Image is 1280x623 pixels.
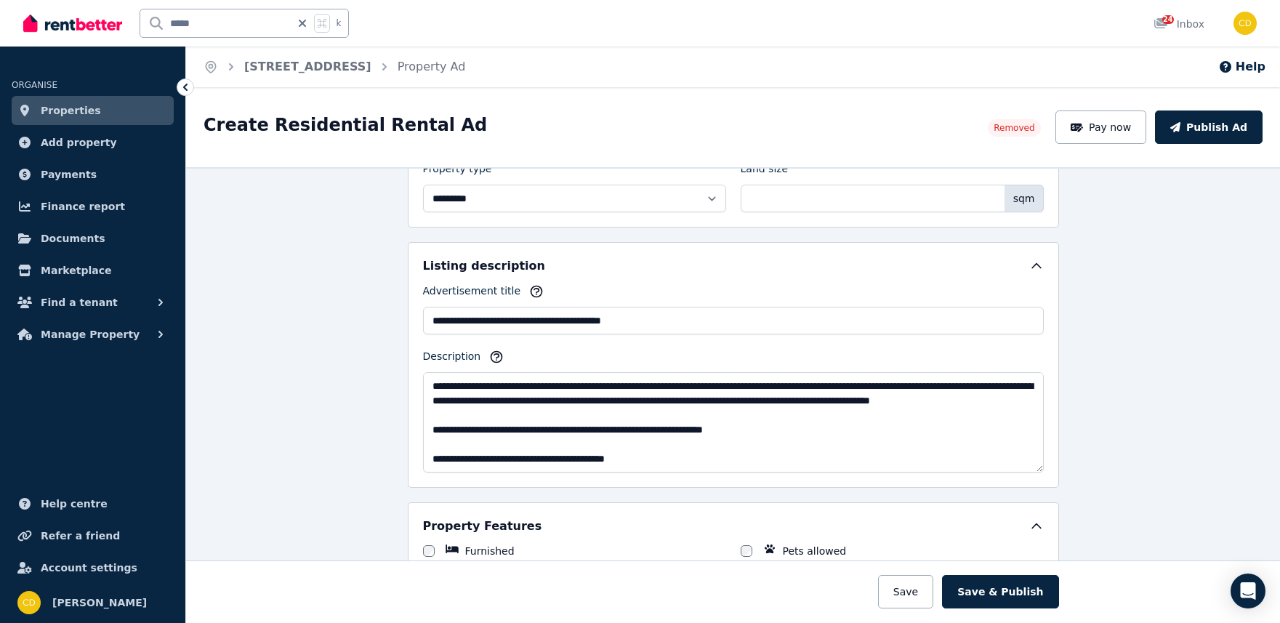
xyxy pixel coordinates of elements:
[12,256,174,285] a: Marketplace
[12,80,57,90] span: ORGANISE
[423,349,481,369] label: Description
[244,60,371,73] a: [STREET_ADDRESS]
[12,224,174,253] a: Documents
[23,12,122,34] img: RentBetter
[41,102,101,119] span: Properties
[1154,17,1204,31] div: Inbox
[41,326,140,343] span: Manage Property
[423,257,545,275] h5: Listing description
[41,527,120,544] span: Refer a friend
[783,544,847,558] label: Pets allowed
[994,122,1034,134] span: Removed
[398,60,466,73] a: Property Ad
[423,284,521,304] label: Advertisement title
[41,495,108,513] span: Help centre
[41,559,137,576] span: Account settings
[1162,15,1174,24] span: 24
[41,166,97,183] span: Payments
[1155,110,1263,144] button: Publish Ad
[12,192,174,221] a: Finance report
[41,134,117,151] span: Add property
[186,47,483,87] nav: Breadcrumb
[52,594,147,611] span: [PERSON_NAME]
[1218,58,1265,76] button: Help
[336,17,341,29] span: k
[41,262,111,279] span: Marketplace
[204,113,487,137] h1: Create Residential Rental Ad
[12,320,174,349] button: Manage Property
[12,521,174,550] a: Refer a friend
[1233,12,1257,35] img: Chris Dimitropoulos
[741,161,789,182] label: Land size
[12,160,174,189] a: Payments
[12,128,174,157] a: Add property
[878,575,933,608] button: Save
[12,288,174,317] button: Find a tenant
[942,575,1058,608] button: Save & Publish
[423,161,492,182] label: Property type
[41,230,105,247] span: Documents
[12,489,174,518] a: Help centre
[12,96,174,125] a: Properties
[41,198,125,215] span: Finance report
[17,591,41,614] img: Chris Dimitropoulos
[465,544,515,558] label: Furnished
[41,294,118,311] span: Find a tenant
[12,553,174,582] a: Account settings
[1055,110,1147,144] button: Pay now
[1231,574,1265,608] div: Open Intercom Messenger
[423,518,542,535] h5: Property Features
